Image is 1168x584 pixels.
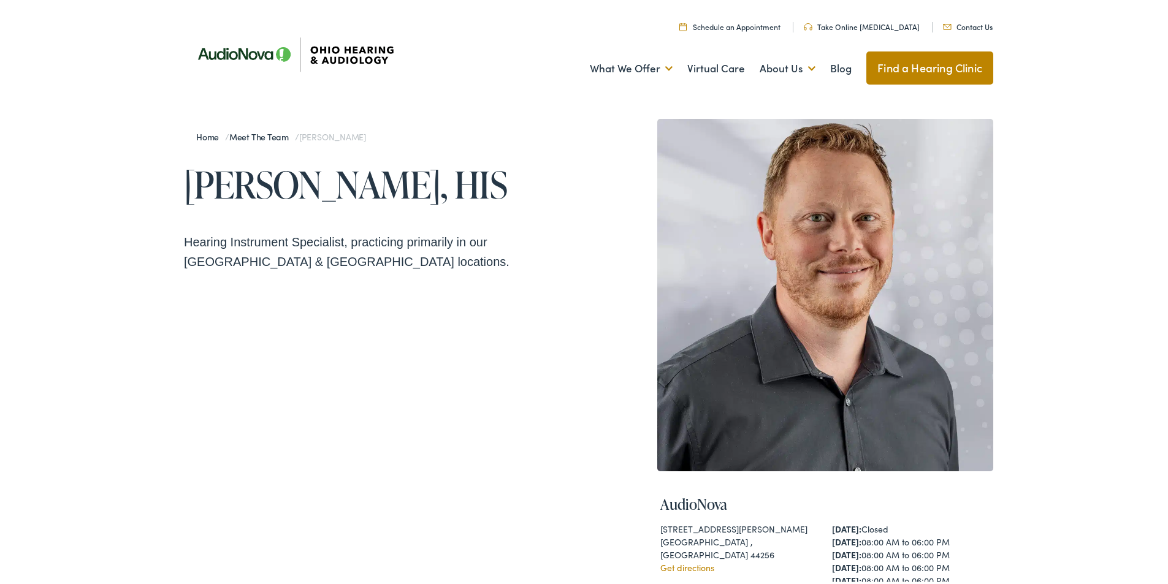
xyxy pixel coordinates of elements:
[299,128,366,140] span: [PERSON_NAME]
[184,162,589,202] h1: [PERSON_NAME], HIS
[687,44,745,89] a: Virtual Care
[184,230,589,269] p: Hearing Instrument Specialist, practicing primarily in our [GEOGRAPHIC_DATA] & [GEOGRAPHIC_DATA] ...
[196,128,225,140] a: Home
[196,128,366,140] span: / /
[943,21,952,28] img: Mail icon representing email contact with Ohio Hearing in Cincinnati, OH
[832,572,861,584] strong: [DATE]:
[660,533,819,559] div: [GEOGRAPHIC_DATA] , [GEOGRAPHIC_DATA] 44256
[832,559,861,571] strong: [DATE]:
[679,20,687,28] img: Calendar Icon to schedule a hearing appointment in Cincinnati, OH
[679,19,781,29] a: Schedule an Appointment
[660,520,819,533] div: [STREET_ADDRESS][PERSON_NAME]
[832,546,861,558] strong: [DATE]:
[660,559,714,571] a: Get directions
[943,19,993,29] a: Contact Us
[832,520,861,533] strong: [DATE]:
[760,44,815,89] a: About Us
[804,21,812,28] img: Headphones icone to schedule online hearing test in Cincinnati, OH
[229,128,295,140] a: Meet the Team
[832,533,861,545] strong: [DATE]:
[660,493,990,511] h4: AudioNova
[590,44,673,89] a: What We Offer
[804,19,920,29] a: Take Online [MEDICAL_DATA]
[830,44,852,89] a: Blog
[866,49,993,82] a: Find a Hearing Clinic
